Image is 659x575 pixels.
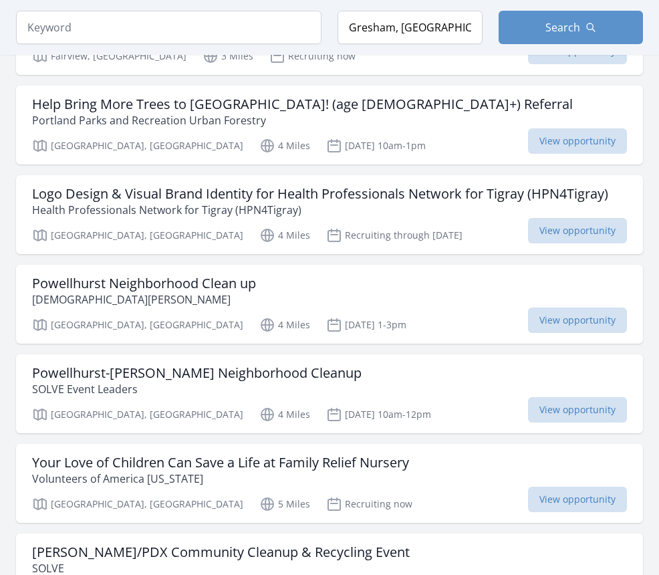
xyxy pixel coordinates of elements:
[32,138,243,154] p: [GEOGRAPHIC_DATA], [GEOGRAPHIC_DATA]
[32,112,573,128] p: Portland Parks and Recreation Urban Forestry
[32,227,243,243] p: [GEOGRAPHIC_DATA], [GEOGRAPHIC_DATA]
[32,365,362,381] h3: Powellhurst-[PERSON_NAME] Neighborhood Cleanup
[32,496,243,512] p: [GEOGRAPHIC_DATA], [GEOGRAPHIC_DATA]
[32,96,573,112] h3: Help Bring More Trees to [GEOGRAPHIC_DATA]! (age [DEMOGRAPHIC_DATA]+) Referral
[326,138,426,154] p: [DATE] 10am-1pm
[326,407,431,423] p: [DATE] 10am-12pm
[32,407,243,423] p: [GEOGRAPHIC_DATA], [GEOGRAPHIC_DATA]
[32,275,256,292] h3: Powellhurst Neighborhood Clean up
[499,11,644,44] button: Search
[32,381,362,397] p: SOLVE Event Leaders
[528,487,627,512] span: View opportunity
[32,471,409,487] p: Volunteers of America [US_STATE]
[259,138,310,154] p: 4 Miles
[269,48,356,64] p: Recruiting now
[259,317,310,333] p: 4 Miles
[16,265,643,344] a: Powellhurst Neighborhood Clean up [DEMOGRAPHIC_DATA][PERSON_NAME] [GEOGRAPHIC_DATA], [GEOGRAPHIC_...
[16,175,643,254] a: Logo Design & Visual Brand Identity for Health Professionals Network for Tigray (HPN4Tigray) Heal...
[326,317,406,333] p: [DATE] 1-3pm
[259,407,310,423] p: 4 Miles
[16,354,643,433] a: Powellhurst-[PERSON_NAME] Neighborhood Cleanup SOLVE Event Leaders [GEOGRAPHIC_DATA], [GEOGRAPHIC...
[16,11,321,44] input: Keyword
[203,48,253,64] p: 3 Miles
[16,86,643,164] a: Help Bring More Trees to [GEOGRAPHIC_DATA]! (age [DEMOGRAPHIC_DATA]+) Referral Portland Parks and...
[259,496,310,512] p: 5 Miles
[326,227,463,243] p: Recruiting through [DATE]
[528,397,627,423] span: View opportunity
[32,317,243,333] p: [GEOGRAPHIC_DATA], [GEOGRAPHIC_DATA]
[32,186,608,202] h3: Logo Design & Visual Brand Identity for Health Professionals Network for Tigray (HPN4Tigray)
[32,455,409,471] h3: Your Love of Children Can Save a Life at Family Relief Nursery
[32,544,410,560] h3: [PERSON_NAME]/PDX Community Cleanup & Recycling Event
[545,19,580,35] span: Search
[338,11,483,44] input: Location
[259,227,310,243] p: 4 Miles
[528,128,627,154] span: View opportunity
[528,308,627,333] span: View opportunity
[32,48,186,64] p: Fairview, [GEOGRAPHIC_DATA]
[528,218,627,243] span: View opportunity
[16,444,643,523] a: Your Love of Children Can Save a Life at Family Relief Nursery Volunteers of America [US_STATE] [...
[326,496,412,512] p: Recruiting now
[32,292,256,308] p: [DEMOGRAPHIC_DATA][PERSON_NAME]
[32,202,608,218] p: Health Professionals Network for Tigray (HPN4Tigray)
